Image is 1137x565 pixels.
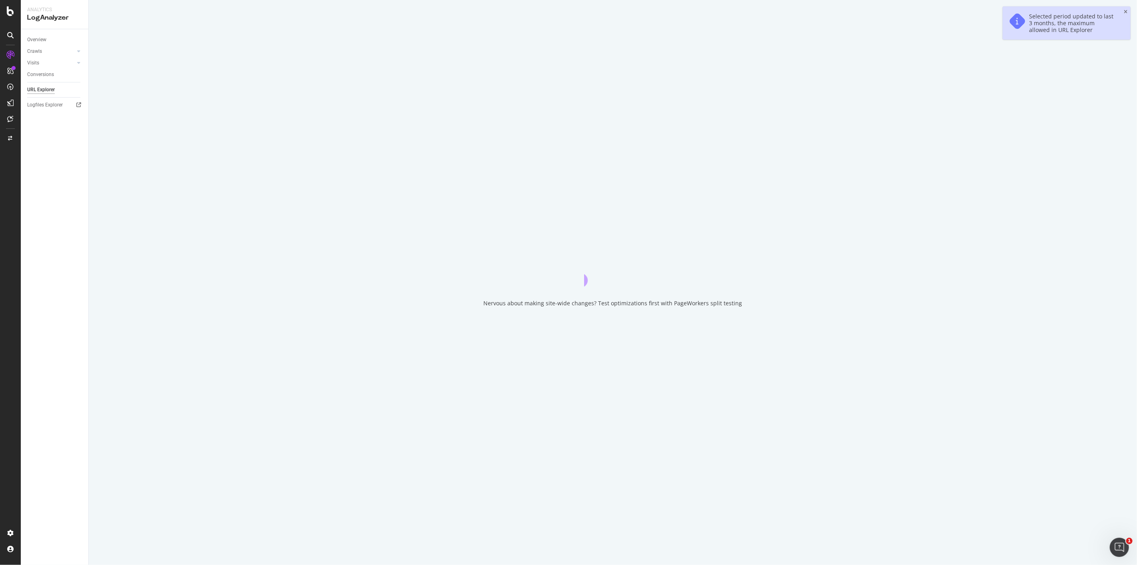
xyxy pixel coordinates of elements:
div: Nervous about making site-wide changes? Test optimizations first with PageWorkers split testing [484,299,742,307]
a: Crawls [27,47,75,56]
div: Visits [27,59,39,67]
a: Conversions [27,70,83,79]
iframe: Intercom live chat [1110,538,1129,557]
div: Conversions [27,70,54,79]
div: Overview [27,36,46,44]
a: Overview [27,36,83,44]
span: 1 [1126,538,1133,544]
div: Selected period updated to last 3 months, the maximum allowed in URL Explorer [1029,13,1116,33]
a: Visits [27,59,75,67]
div: animation [584,258,642,287]
div: Logfiles Explorer [27,101,63,109]
div: Analytics [27,6,82,13]
div: close toast [1124,10,1127,14]
div: LogAnalyzer [27,13,82,22]
div: URL Explorer [27,86,55,94]
a: URL Explorer [27,86,83,94]
a: Logfiles Explorer [27,101,83,109]
div: Crawls [27,47,42,56]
